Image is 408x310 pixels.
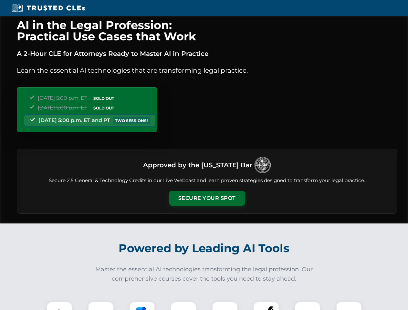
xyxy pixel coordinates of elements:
span: SOLD OUT [91,95,116,102]
span: SOLD OUT [91,105,116,111]
p: Learn the essential AI technologies that are transforming legal practice. [17,65,397,76]
p: Master the essential AI technologies transforming the legal profession. Our comprehensive courses... [91,265,317,284]
h3: Approved by the [US_STATE] Bar [143,159,252,171]
span: [DATE] 5:00 p.m. ET [38,105,87,111]
p: A 2-Hour CLE for Attorneys Ready to Master AI in Practice [17,48,397,59]
img: Trusted CLEs [10,3,87,13]
h1: AI in the Legal Profession: Practical Use Cases that Work [17,19,397,42]
span: [DATE] 5:00 p.m. ET [38,95,87,101]
h2: Powered by Leading AI Tools [25,237,383,260]
img: Logo [255,157,271,173]
button: Secure Your Spot [169,191,245,206]
p: Secure 2.5 General & Technology Credits in our Live Webcast and learn proven strategies designed ... [25,177,389,184]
